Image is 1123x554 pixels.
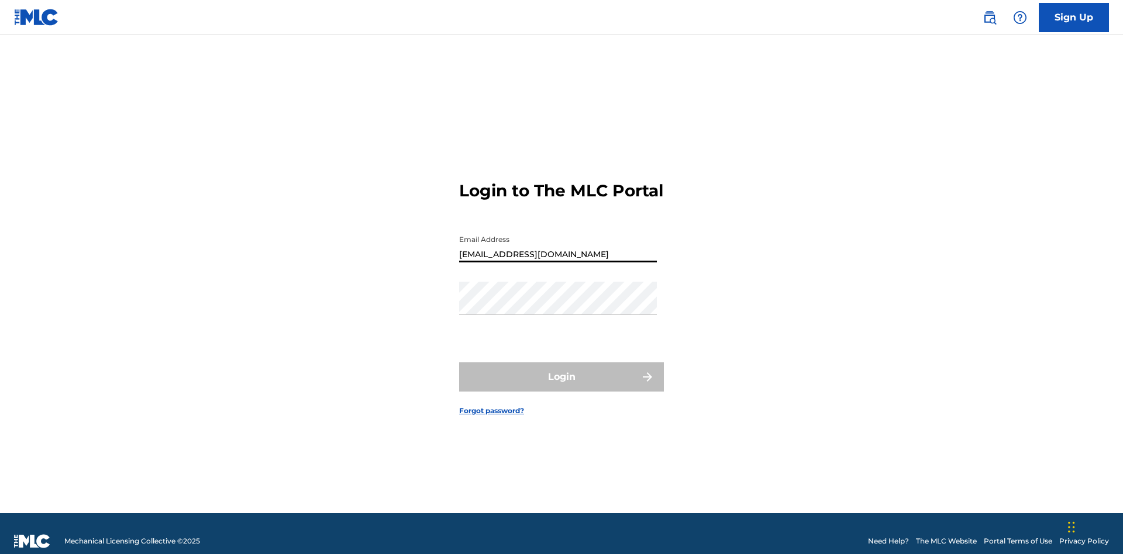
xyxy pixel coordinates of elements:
[978,6,1001,29] a: Public Search
[1068,510,1075,545] div: Drag
[983,11,997,25] img: search
[14,534,50,548] img: logo
[459,406,524,416] a: Forgot password?
[14,9,59,26] img: MLC Logo
[1059,536,1109,546] a: Privacy Policy
[1065,498,1123,554] iframe: Chat Widget
[459,181,663,201] h3: Login to The MLC Portal
[984,536,1052,546] a: Portal Terms of Use
[1013,11,1027,25] img: help
[916,536,977,546] a: The MLC Website
[1008,6,1032,29] div: Help
[1039,3,1109,32] a: Sign Up
[64,536,200,546] span: Mechanical Licensing Collective © 2025
[868,536,909,546] a: Need Help?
